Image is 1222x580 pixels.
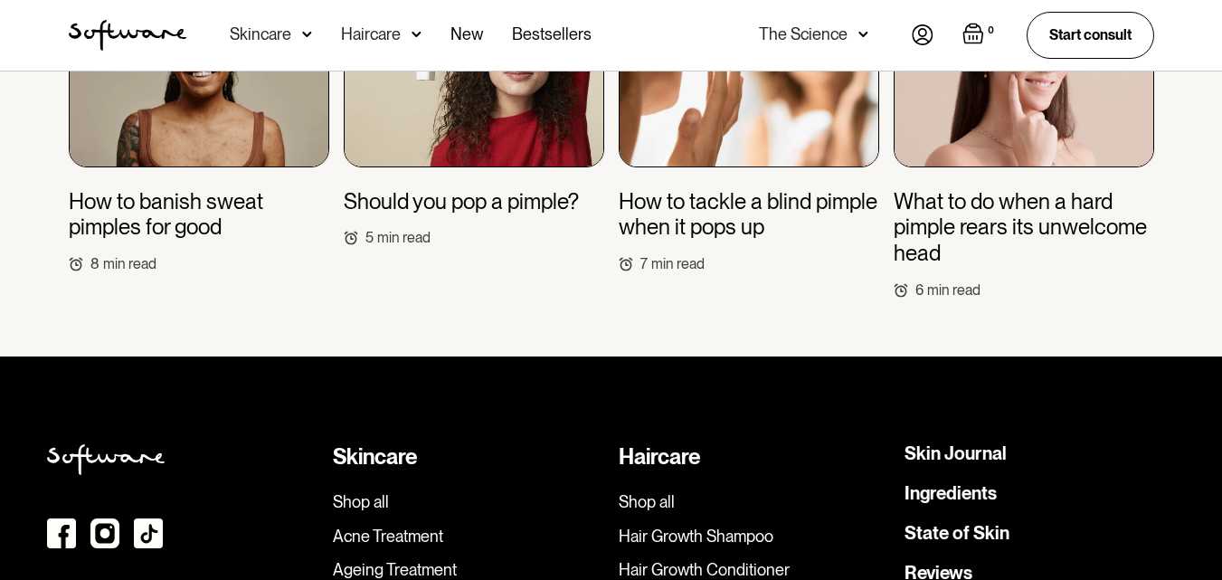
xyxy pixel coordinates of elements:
[69,20,186,51] img: Software Logo
[858,25,868,43] img: arrow down
[230,25,291,43] div: Skincare
[619,444,890,471] div: Haircare
[333,492,604,512] a: Shop all
[412,25,422,43] img: arrow down
[47,444,165,475] img: Softweare logo
[619,560,890,580] a: Hair Growth Conditioner
[333,444,604,471] div: Skincare
[69,20,186,51] a: home
[377,229,431,246] div: min read
[927,281,980,299] div: min read
[915,281,924,299] div: 6
[333,560,604,580] a: Ageing Treatment
[984,23,998,39] div: 0
[103,255,156,272] div: min read
[90,518,119,548] img: instagram icon
[90,255,99,272] div: 8
[47,518,76,548] img: Facebook icon
[619,189,879,242] h3: How to tackle a blind pimple when it pops up
[905,524,1009,542] a: State of Skin
[365,229,374,246] div: 5
[344,189,579,215] h3: Should you pop a pimple?
[341,25,401,43] div: Haircare
[619,527,890,547] a: Hair Growth Shampoo
[333,527,604,547] a: Acne Treatment
[759,25,848,43] div: The Science
[1027,12,1154,58] a: Start consult
[651,255,705,272] div: min read
[302,25,312,43] img: arrow down
[905,484,997,502] a: Ingredients
[69,189,329,242] h3: How to banish sweat pimples for good
[905,444,1007,462] a: Skin Journal
[962,23,998,48] a: Open empty cart
[640,255,648,272] div: 7
[894,189,1154,267] h3: What to do when a hard pimple rears its unwelcome head
[134,518,163,548] img: TikTok Icon
[619,492,890,512] a: Shop all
